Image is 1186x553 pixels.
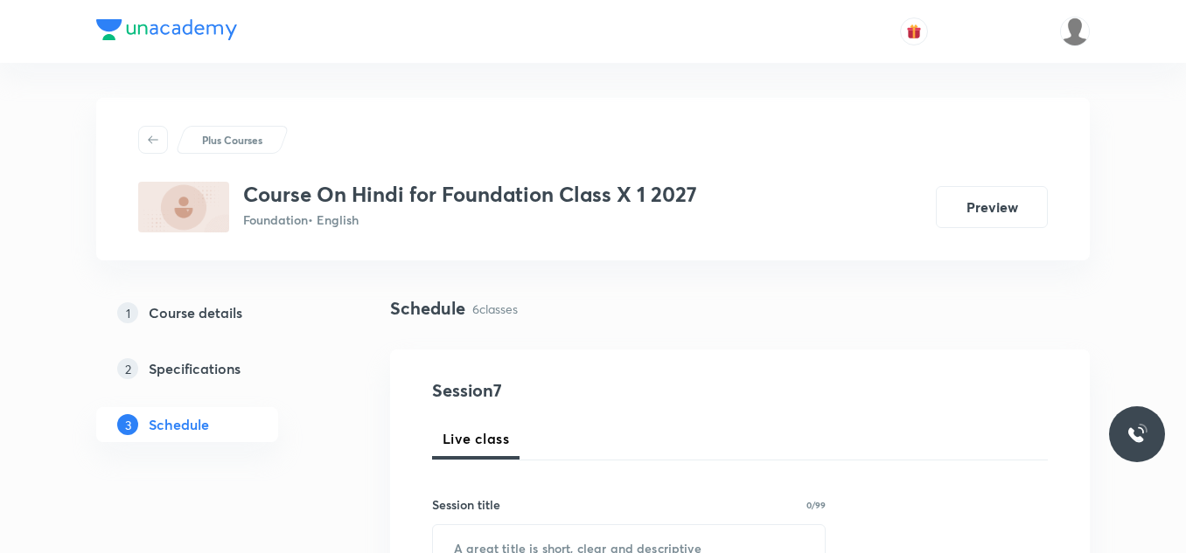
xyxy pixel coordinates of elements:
a: 1Course details [96,295,334,330]
img: saransh sharma [1060,17,1090,46]
img: Company Logo [96,19,237,40]
h6: Session title [432,495,500,514]
p: Foundation • English [243,211,697,229]
button: avatar [900,17,928,45]
h4: Schedule [390,295,465,321]
p: 3 [117,414,138,435]
a: Company Logo [96,19,237,45]
p: 6 classes [472,300,518,318]
p: Plus Courses [202,132,262,148]
h5: Schedule [149,414,209,435]
p: 1 [117,302,138,323]
h3: Course On Hindi for Foundation Class X 1 2027 [243,182,697,207]
h4: Session 7 [432,377,751,404]
p: 0/99 [806,501,826,509]
img: avatar [906,24,922,39]
img: ttu [1127,424,1148,445]
span: Live class [443,428,509,449]
h5: Course details [149,302,242,323]
button: Preview [936,186,1048,228]
h5: Specifications [149,358,241,379]
img: 92F91273-F0CC-437B-89F2-4047C7B19C60_plus.png [138,182,229,232]
a: 2Specifications [96,351,334,386]
p: 2 [117,358,138,379]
